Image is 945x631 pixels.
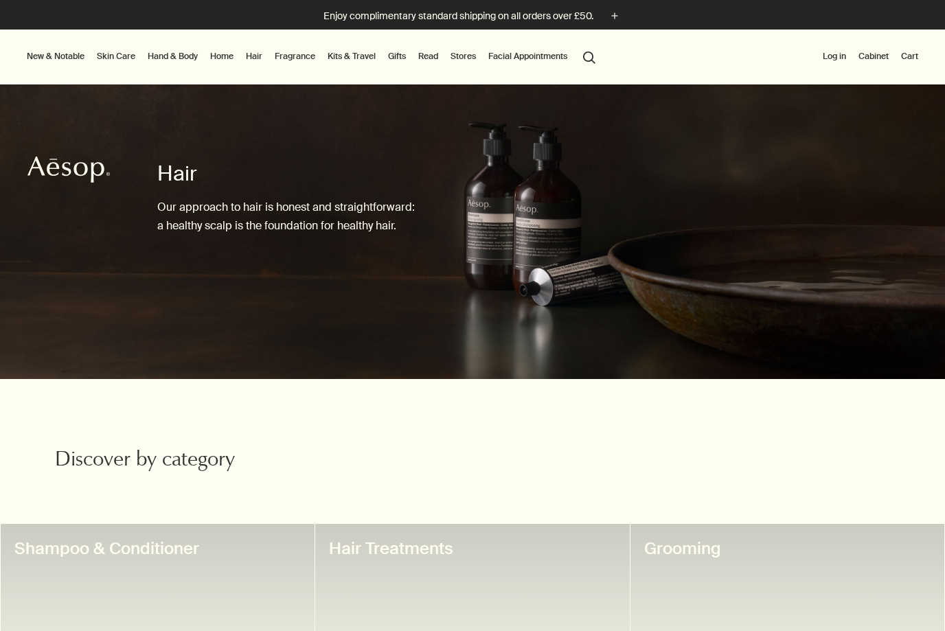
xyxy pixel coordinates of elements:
[577,43,602,69] button: Open search
[157,198,418,235] p: Our approach to hair is honest and straightforward: a healthy scalp is the foundation for healthy...
[644,538,931,560] h3: Grooming
[385,48,409,65] a: Gifts
[14,538,301,560] h3: Shampoo & Conditioner
[24,48,87,65] button: New & Notable
[325,48,378,65] a: Kits & Travel
[94,48,138,65] a: Skin Care
[272,48,318,65] a: Fragrance
[448,48,479,65] button: Stores
[243,48,265,65] a: Hair
[820,30,921,84] nav: supplementary
[24,152,113,190] a: Aesop
[207,48,236,65] a: Home
[329,538,616,560] h3: Hair Treatments
[898,48,921,65] button: Cart
[415,48,441,65] a: Read
[486,48,570,65] a: Facial Appointments
[820,48,849,65] button: Log in
[323,9,593,23] p: Enjoy complimentary standard shipping on all orders over £50.
[24,30,602,84] nav: primary
[145,48,201,65] a: Hand & Body
[856,48,891,65] a: Cabinet
[323,8,622,24] button: Enjoy complimentary standard shipping on all orders over £50.
[55,448,333,475] h2: Discover by category
[27,156,110,183] svg: Aesop
[157,160,418,187] h1: Hair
